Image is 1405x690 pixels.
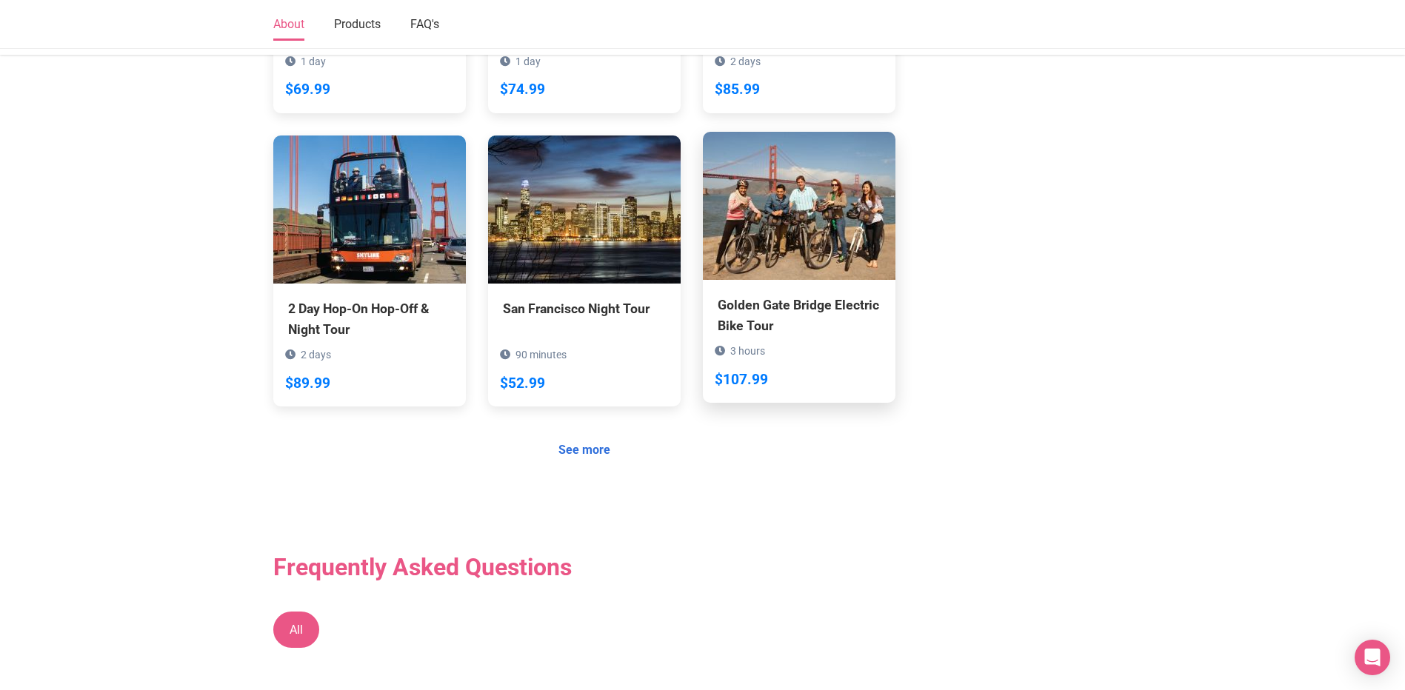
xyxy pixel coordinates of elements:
span: 2 days [301,349,331,361]
div: Golden Gate Bridge Electric Bike Tour [718,295,881,336]
a: See more [549,436,620,464]
img: 2 Day Hop-On Hop-Off & Night Tour [273,135,466,284]
div: $52.99 [500,372,545,395]
a: About [273,10,304,41]
span: 1 day [515,56,541,67]
a: San Francisco Night Tour 90 minutes $52.99 [488,135,681,386]
span: 90 minutes [515,349,567,361]
div: $69.99 [285,78,330,101]
h2: Frequently Asked Questions [273,553,895,581]
span: 3 hours [730,345,765,357]
a: Products [334,10,381,41]
button: All [273,612,319,649]
img: Golden Gate Bridge Electric Bike Tour [703,132,895,280]
span: 1 day [301,56,326,67]
a: 2 Day Hop-On Hop-Off & Night Tour 2 days $89.99 [273,135,466,406]
div: $89.99 [285,372,330,395]
div: Open Intercom Messenger [1355,640,1390,675]
div: $107.99 [715,369,768,392]
a: Golden Gate Bridge Electric Bike Tour 3 hours $107.99 [703,132,895,403]
span: 2 days [730,56,761,67]
img: San Francisco Night Tour [488,135,681,284]
div: $85.99 [715,78,760,101]
div: $74.99 [500,78,545,101]
div: 2 Day Hop-On Hop-Off & Night Tour [288,298,451,340]
div: San Francisco Night Tour [503,298,666,319]
a: FAQ's [410,10,439,41]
